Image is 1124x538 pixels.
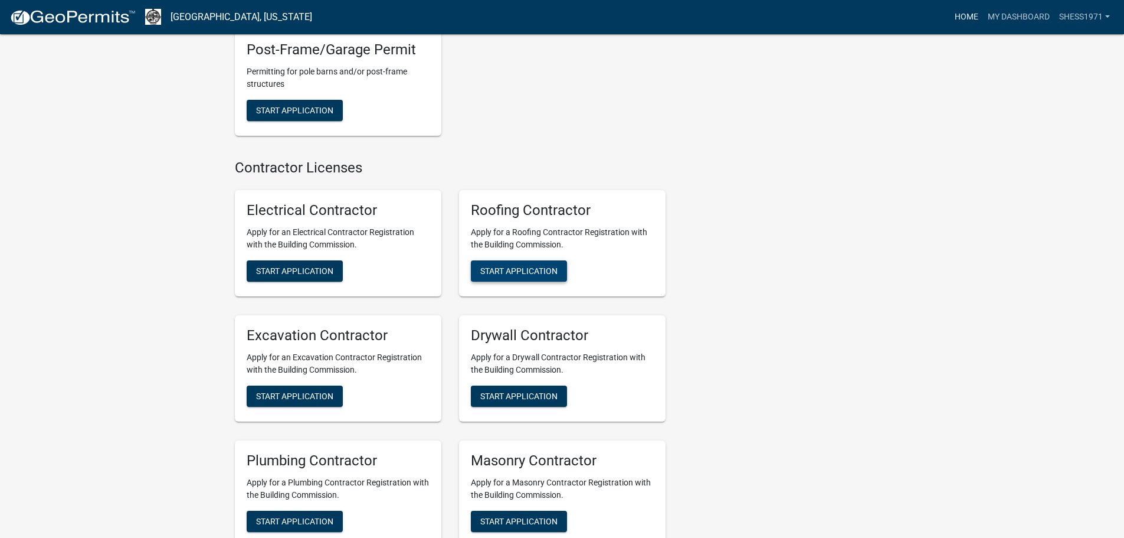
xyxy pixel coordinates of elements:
h5: Excavation Contractor [247,327,430,344]
p: Apply for an Excavation Contractor Registration with the Building Commission. [247,351,430,376]
p: Apply for a Plumbing Contractor Registration with the Building Commission. [247,477,430,501]
button: Start Application [471,511,567,532]
button: Start Application [247,511,343,532]
a: Home [950,6,983,28]
h5: Roofing Contractor [471,202,654,219]
span: Start Application [256,392,333,401]
p: Apply for an Electrical Contractor Registration with the Building Commission. [247,226,430,251]
a: [GEOGRAPHIC_DATA], [US_STATE] [171,7,312,27]
h5: Drywall Contractor [471,327,654,344]
span: Start Application [480,266,558,276]
h5: Electrical Contractor [247,202,430,219]
p: Apply for a Masonry Contractor Registration with the Building Commission. [471,477,654,501]
h5: Post-Frame/Garage Permit [247,41,430,58]
span: Start Application [480,392,558,401]
button: Start Application [247,100,343,121]
span: Start Application [256,266,333,276]
button: Start Application [471,386,567,407]
span: Start Application [480,516,558,526]
a: My Dashboard [983,6,1054,28]
span: Start Application [256,105,333,115]
p: Apply for a Roofing Contractor Registration with the Building Commission. [471,226,654,251]
h5: Masonry Contractor [471,452,654,469]
button: Start Application [471,260,567,282]
span: Start Application [256,516,333,526]
a: shess1971 [1054,6,1115,28]
h5: Plumbing Contractor [247,452,430,469]
h4: Contractor Licenses [235,159,666,177]
button: Start Application [247,260,343,282]
button: Start Application [247,386,343,407]
p: Apply for a Drywall Contractor Registration with the Building Commission. [471,351,654,376]
img: Newton County, Indiana [145,9,161,25]
p: Permitting for pole barns and/or post-frame structures [247,66,430,90]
